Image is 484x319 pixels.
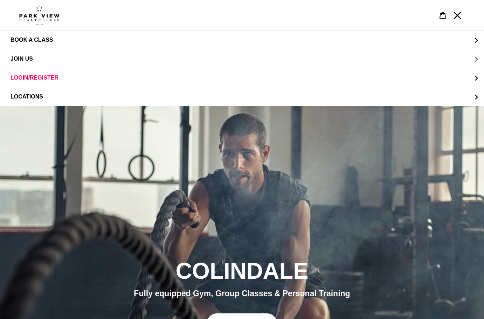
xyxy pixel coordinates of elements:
[450,8,465,23] button: Menu
[11,94,43,100] span: LOCATIONS
[51,257,433,285] h2: COLINDALE
[11,37,53,43] span: BOOK A CLASS
[134,289,350,298] span: Fully equipped Gym, Group Classes & Personal Training
[19,5,60,25] img: Park view health clubs is a gym near you.
[11,56,33,62] span: JOIN US
[11,75,58,81] span: LOGIN/REGISTER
